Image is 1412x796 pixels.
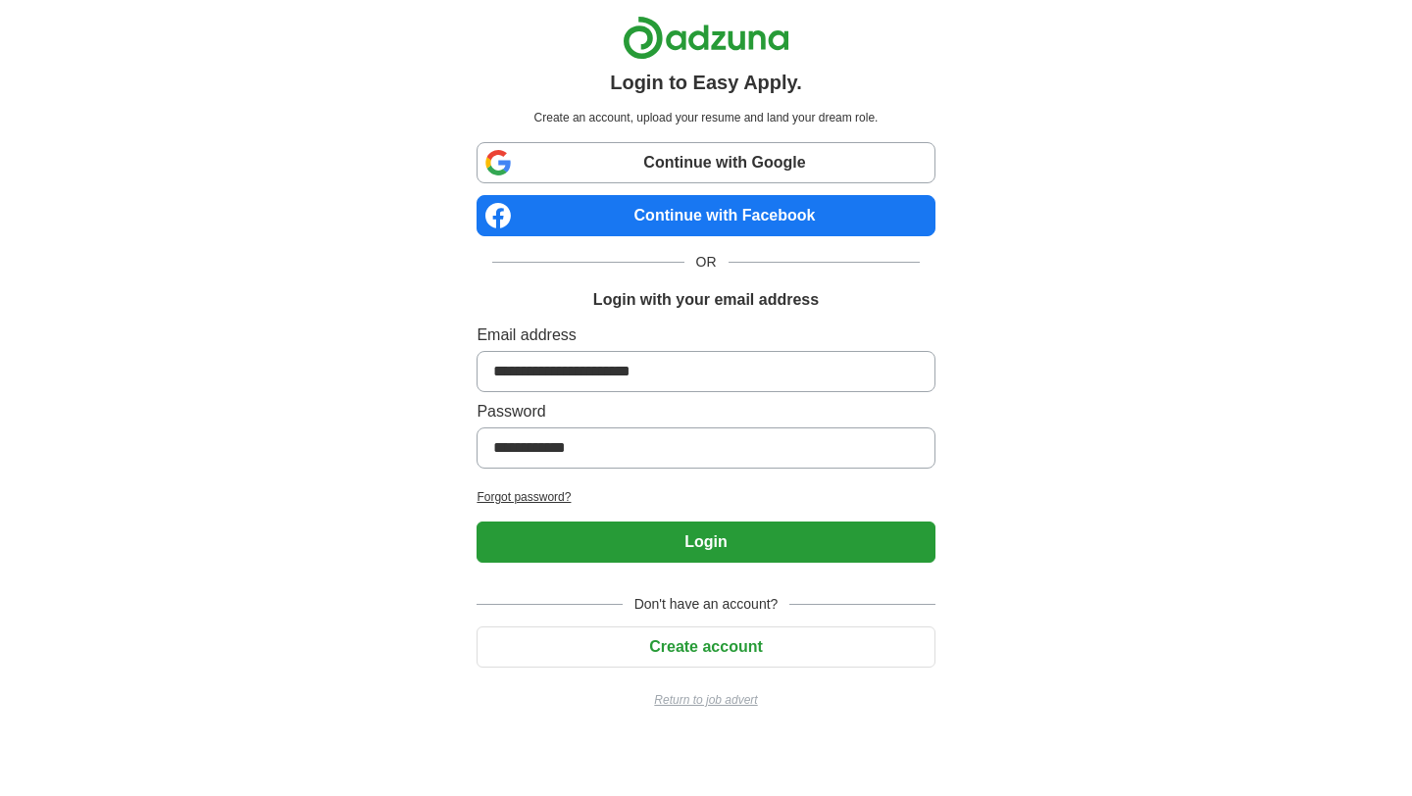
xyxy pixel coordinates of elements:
label: Password [477,400,934,423]
button: Create account [477,626,934,668]
a: Return to job advert [477,691,934,709]
a: Forgot password? [477,488,934,506]
a: Create account [477,638,934,655]
a: Continue with Facebook [477,195,934,236]
label: Email address [477,323,934,347]
span: Don't have an account? [623,594,790,615]
h1: Login to Easy Apply. [610,68,802,97]
button: Login [477,522,934,563]
span: OR [684,252,729,273]
h1: Login with your email address [593,288,819,312]
p: Create an account, upload your resume and land your dream role. [480,109,931,126]
a: Continue with Google [477,142,934,183]
img: Adzuna logo [623,16,789,60]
